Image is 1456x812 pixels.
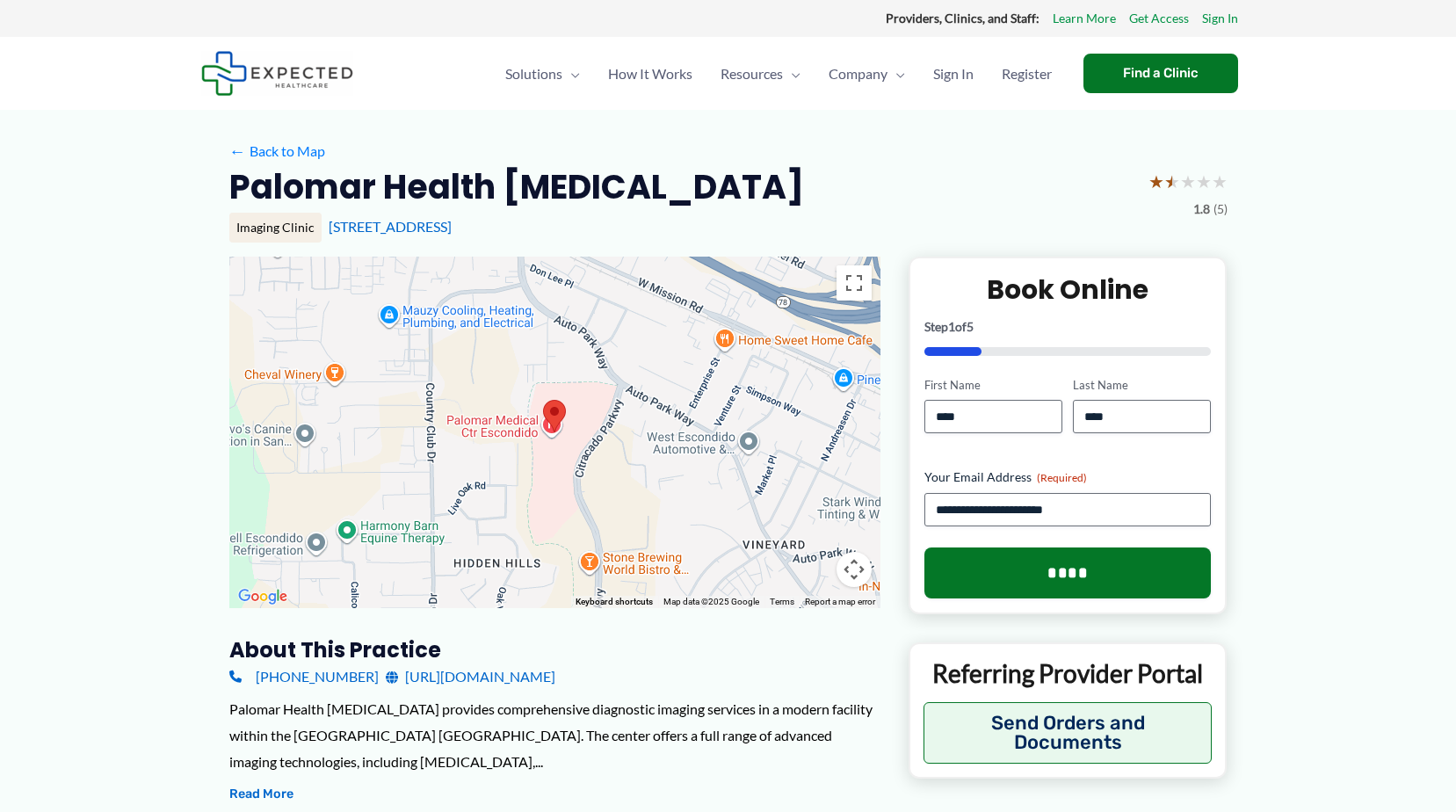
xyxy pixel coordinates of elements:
[886,11,1039,25] strong: Providers, Clinics, and Staff:
[229,784,293,805] button: Read More
[329,218,452,235] a: [STREET_ADDRESS]
[1196,165,1212,198] span: ★
[491,43,1066,105] nav: Primary Site Navigation
[201,51,353,96] img: Expected Healthcare Logo - side, dark font, small
[919,43,988,105] a: Sign In
[1002,43,1052,105] span: Register
[924,468,1212,486] label: Your Email Address
[1053,7,1116,30] a: Learn More
[229,165,804,208] h2: Palomar Health [MEDICAL_DATA]
[706,43,815,105] a: ResourcesMenu Toggle
[815,43,919,105] a: CompanyMenu Toggle
[1148,165,1164,198] span: ★
[948,319,955,334] span: 1
[829,43,887,105] span: Company
[1164,165,1180,198] span: ★
[924,657,1213,689] p: Referring Provider Portal
[924,272,1212,307] h2: Book Online
[1202,7,1238,30] a: Sign In
[576,596,653,608] button: Keyboard shortcuts
[770,597,794,606] a: Terms (opens in new tab)
[491,43,594,105] a: SolutionsMenu Toggle
[988,43,1066,105] a: Register
[924,377,1062,394] label: First Name
[1212,165,1228,198] span: ★
[805,597,875,606] a: Report a map error
[924,321,1212,333] p: Step of
[229,636,880,663] h3: About this practice
[663,597,759,606] span: Map data ©2025 Google
[229,696,880,774] div: Palomar Health [MEDICAL_DATA] provides comprehensive diagnostic imaging services in a modern faci...
[505,43,562,105] span: Solutions
[1083,54,1238,93] a: Find a Clinic
[229,663,379,690] a: [PHONE_NUMBER]
[1037,471,1087,484] span: (Required)
[1129,7,1189,30] a: Get Access
[1213,198,1228,221] span: (5)
[1073,377,1211,394] label: Last Name
[1180,165,1196,198] span: ★
[594,43,706,105] a: How It Works
[234,585,292,608] a: Open this area in Google Maps (opens a new window)
[229,138,325,164] a: ←Back to Map
[608,43,692,105] span: How It Works
[837,552,872,587] button: Map camera controls
[924,702,1213,764] button: Send Orders and Documents
[933,43,974,105] span: Sign In
[229,142,246,159] span: ←
[1193,198,1210,221] span: 1.8
[386,663,555,690] a: [URL][DOMAIN_NAME]
[837,265,872,301] button: Toggle fullscreen view
[562,43,580,105] span: Menu Toggle
[721,43,783,105] span: Resources
[887,43,905,105] span: Menu Toggle
[229,213,322,243] div: Imaging Clinic
[234,585,292,608] img: Google
[783,43,800,105] span: Menu Toggle
[967,319,974,334] span: 5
